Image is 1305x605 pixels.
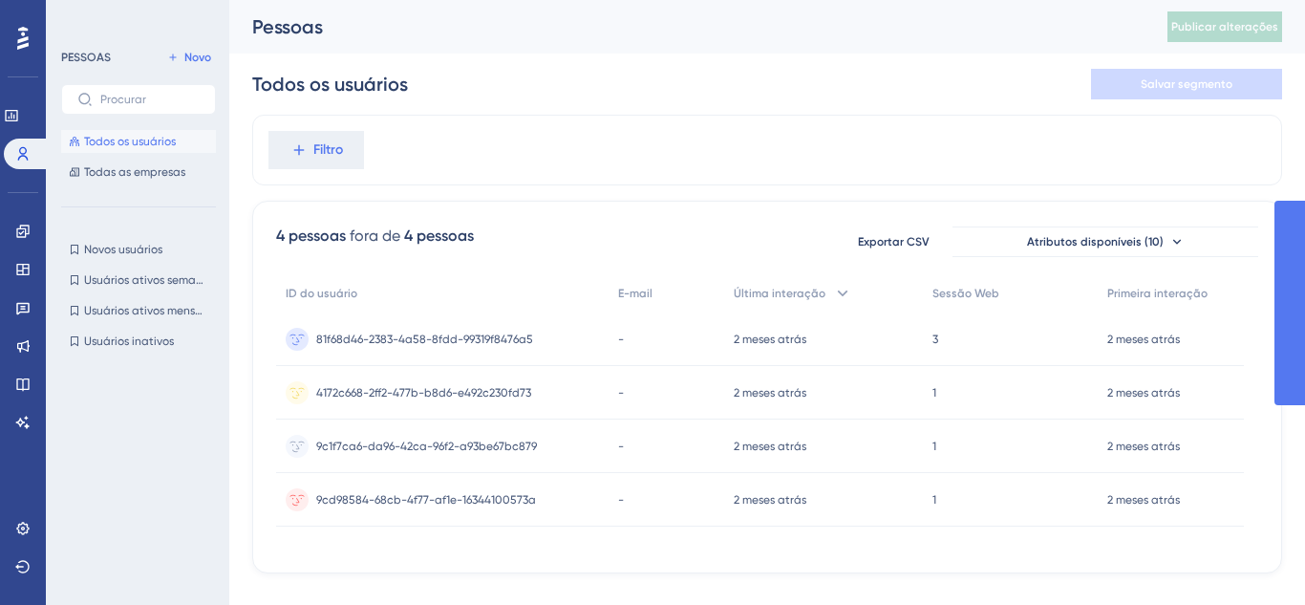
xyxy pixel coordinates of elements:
[289,227,346,245] font: pessoas
[1091,69,1282,99] button: Salvar segmento
[100,93,200,106] input: Procurar
[404,227,413,245] font: 4
[932,386,936,400] font: 1
[932,440,936,453] font: 1
[734,386,806,400] font: 2 meses atrás
[1225,529,1282,587] iframe: Iniciador do Assistente de IA do UserGuiding
[417,227,474,245] font: pessoas
[1167,11,1282,42] button: Publicar alterações
[618,440,624,453] font: -
[84,273,218,287] font: Usuários ativos semanais
[932,493,936,507] font: 1
[1107,440,1180,453] font: 2 meses atrás
[61,161,216,184] button: Todas as empresas
[734,333,806,346] font: 2 meses atrás
[316,493,536,507] font: 9cd98584-68cb-4f77-af1e-16344100573a
[276,227,285,245] font: 4
[1107,386,1180,400] font: 2 meses atrás
[286,287,357,300] font: ID do usuário
[61,238,216,261] button: Novos usuários
[1171,20,1278,33] font: Publicar alterações
[734,440,806,453] font: 2 meses atrás
[84,135,176,148] font: Todos os usuários
[932,287,999,300] font: Sessão Web
[61,130,216,153] button: Todos os usuários
[1027,235,1164,248] font: Atributos disponíveis (10)
[734,493,806,507] font: 2 meses atrás
[84,243,162,256] font: Novos usuários
[932,333,938,346] font: 3
[1141,77,1232,91] font: Salvar segmento
[618,333,624,346] font: -
[618,287,652,300] font: E-mail
[61,269,216,292] button: Usuários ativos semanais
[618,386,624,400] font: -
[252,15,323,38] font: Pessoas
[316,386,531,400] font: 4172c668-2ff2-477b-b8d6-e492c230fd73
[1107,333,1180,346] font: 2 meses atrás
[84,165,185,179] font: Todas as empresas
[162,46,216,69] button: Novo
[184,51,211,64] font: Novo
[350,227,400,245] font: fora de
[84,335,174,348] font: Usuários inativos
[84,304,210,317] font: Usuários ativos mensais
[313,141,343,158] font: Filtro
[952,227,1258,257] button: Atributos disponíveis (10)
[316,440,537,453] font: 9c1f7ca6-da96-42ca-96f2-a93be67bc879
[845,227,941,257] button: Exportar CSV
[618,493,624,507] font: -
[1107,287,1208,300] font: Primeira interação
[252,73,408,96] font: Todos os usuários
[316,333,533,346] font: 81f68d46-2383-4a58-8fdd-99319f8476a5
[858,235,930,248] font: Exportar CSV
[1107,493,1180,507] font: 2 meses atrás
[61,330,216,353] button: Usuários inativos
[268,131,364,169] button: Filtro
[734,287,825,300] font: Última interação
[61,299,216,322] button: Usuários ativos mensais
[61,51,111,64] font: PESSOAS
